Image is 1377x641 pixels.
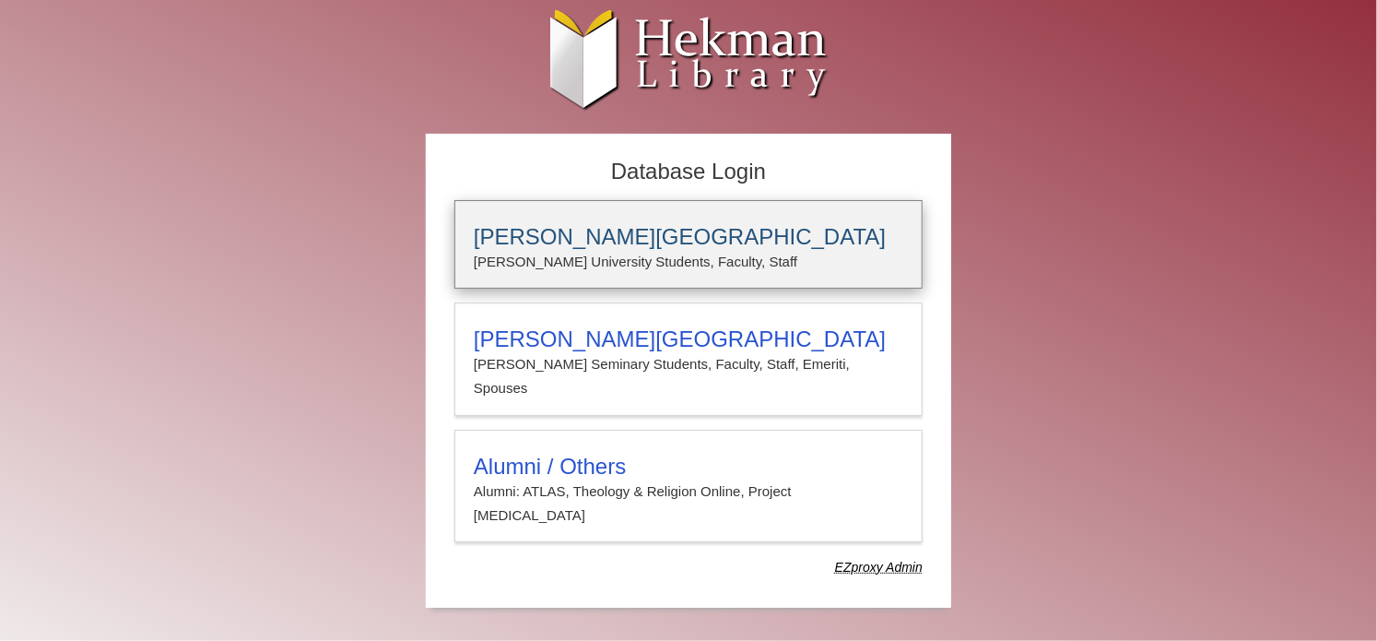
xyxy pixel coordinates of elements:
p: [PERSON_NAME] University Students, Faculty, Staff [474,250,903,274]
dfn: Use Alumni login [835,560,923,575]
h3: Alumni / Others [474,454,903,480]
p: Alumni: ATLAS, Theology & Religion Online, Project [MEDICAL_DATA] [474,480,903,528]
a: [PERSON_NAME][GEOGRAPHIC_DATA][PERSON_NAME] University Students, Faculty, Staff [454,200,923,289]
h3: [PERSON_NAME][GEOGRAPHIC_DATA] [474,326,903,352]
p: [PERSON_NAME] Seminary Students, Faculty, Staff, Emeriti, Spouses [474,352,903,401]
summary: Alumni / OthersAlumni: ATLAS, Theology & Religion Online, Project [MEDICAL_DATA] [474,454,903,528]
h2: Database Login [445,153,932,191]
a: [PERSON_NAME][GEOGRAPHIC_DATA][PERSON_NAME] Seminary Students, Faculty, Staff, Emeriti, Spouses [454,303,923,416]
h3: [PERSON_NAME][GEOGRAPHIC_DATA] [474,224,903,250]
